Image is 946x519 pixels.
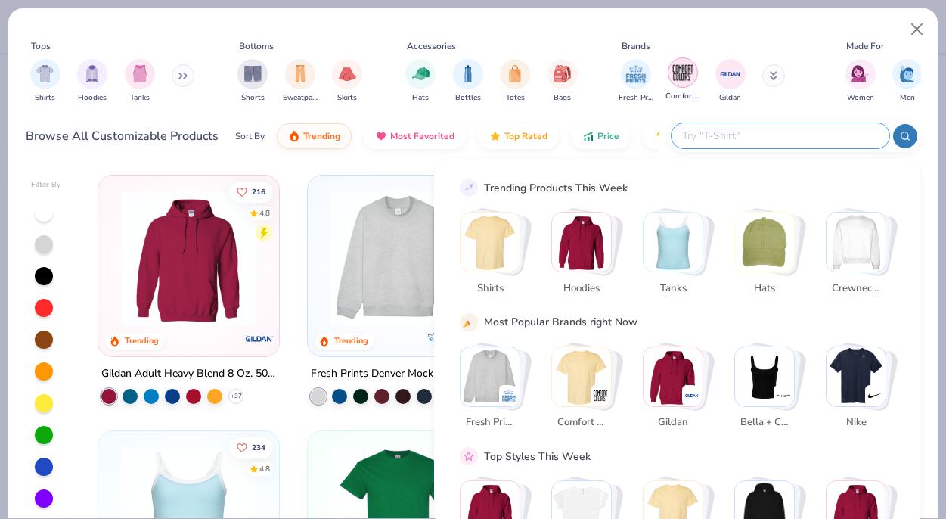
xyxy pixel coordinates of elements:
[484,179,628,195] div: Trending Products This Week
[619,59,653,104] button: filter button
[283,59,318,104] div: filter for Sweatpants
[303,130,340,142] span: Trending
[648,281,697,296] span: Tanks
[323,191,473,326] img: f5d85501-0dbb-4ee4-b115-c08fa3845d83
[462,181,476,194] img: trend_line.gif
[30,59,60,104] div: filter for Shirts
[827,213,886,272] img: Crewnecks
[412,65,430,82] img: Hats Image
[826,346,895,436] button: Stack Card Button Nike
[26,127,219,145] div: Browse All Customizable Products
[593,387,608,402] img: Comfort Colors
[405,59,436,104] button: filter button
[734,346,804,436] button: Stack Card Button Bella + Canvas
[460,346,529,436] button: Stack Card Button Fresh Prints
[557,415,606,430] span: Comfort Colors
[283,92,318,104] span: Sweatpants
[654,130,666,142] img: flash.gif
[462,449,476,463] img: pink_star.gif
[375,130,387,142] img: most_fav.gif
[665,57,700,102] div: filter for Comfort Colors
[557,281,606,296] span: Hoodies
[500,59,530,104] div: filter for Totes
[867,387,882,402] img: Nike
[478,123,559,149] button: Top Rated
[740,281,789,296] span: Hats
[644,213,703,272] img: Tanks
[719,92,741,104] span: Gildan
[831,415,880,430] span: Nike
[31,39,51,53] div: Tops
[715,59,746,104] div: filter for Gildan
[292,65,309,82] img: Sweatpants Image
[900,92,915,104] span: Men
[892,59,923,104] button: filter button
[827,347,886,406] img: Nike
[241,92,265,104] span: Shorts
[845,59,876,104] div: filter for Women
[252,188,265,195] span: 216
[31,179,61,191] div: Filter By
[547,59,578,104] div: filter for Bags
[597,130,619,142] span: Price
[461,347,520,406] img: Fresh Prints
[847,92,874,104] span: Women
[554,65,570,82] img: Bags Image
[259,463,270,474] div: 4.8
[625,63,647,85] img: Fresh Prints Image
[462,315,476,328] img: party_popper.gif
[130,92,150,104] span: Tanks
[77,59,107,104] div: filter for Hoodies
[35,92,55,104] span: Shirts
[547,59,578,104] button: filter button
[719,63,742,85] img: Gildan Image
[332,59,362,104] div: filter for Skirts
[364,123,466,149] button: Most Favorited
[845,59,876,104] button: filter button
[453,59,483,104] button: filter button
[78,92,107,104] span: Hoodies
[504,130,547,142] span: Top Rated
[622,39,650,53] div: Brands
[113,191,263,326] img: 01756b78-01f6-4cc6-8d8a-3c30c1a0c8ac
[277,123,352,149] button: Trending
[229,437,273,458] button: Like
[507,65,523,82] img: Totes Image
[77,59,107,104] button: filter button
[734,212,804,302] button: Stack Card Button Hats
[571,123,631,149] button: Price
[337,92,357,104] span: Skirts
[554,92,571,104] span: Bags
[339,65,356,82] img: Skirts Image
[735,213,794,272] img: Hats
[846,39,884,53] div: Made For
[132,65,148,82] img: Tanks Image
[407,39,456,53] div: Accessories
[672,61,694,84] img: Comfort Colors Image
[484,448,591,464] div: Top Styles This Week
[390,130,454,142] span: Most Favorited
[244,323,274,353] img: Gildan logo
[643,212,712,302] button: Stack Card Button Tanks
[831,281,880,296] span: Crewnecks
[619,92,653,104] span: Fresh Prints
[684,387,699,402] img: Gildan
[465,281,514,296] span: Shirts
[851,65,869,82] img: Women Image
[283,59,318,104] button: filter button
[619,59,653,104] div: filter for Fresh Prints
[455,92,481,104] span: Bottles
[489,130,501,142] img: TopRated.gif
[501,387,516,402] img: Fresh Prints
[311,364,485,383] div: Fresh Prints Denver Mock Neck Heavyweight Sweatshirt
[36,65,54,82] img: Shirts Image
[644,347,703,406] img: Gildan
[465,415,514,430] span: Fresh Prints
[231,391,242,400] span: + 37
[776,387,791,402] img: Bella + Canvas
[826,212,895,302] button: Stack Card Button Crewnecks
[740,415,789,430] span: Bella + Canvas
[892,59,923,104] div: filter for Men
[552,347,611,406] img: Comfort Colors
[125,59,155,104] div: filter for Tanks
